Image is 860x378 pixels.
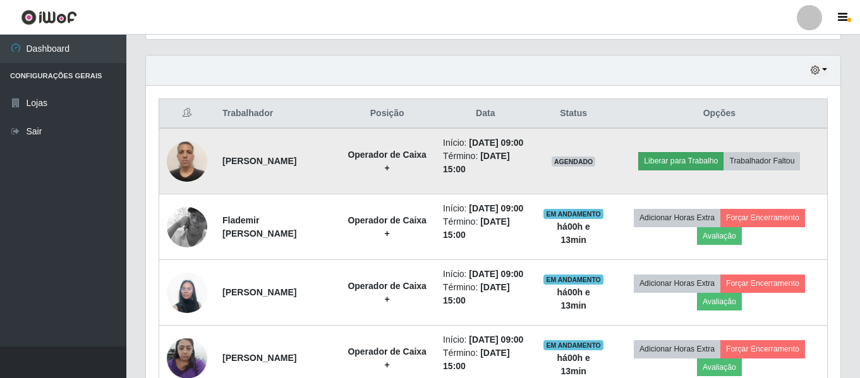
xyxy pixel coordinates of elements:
[634,340,720,358] button: Adicionar Horas Extra
[612,99,828,129] th: Opções
[222,353,296,363] strong: [PERSON_NAME]
[697,227,742,245] button: Avaliação
[222,215,296,239] strong: Flademir [PERSON_NAME]
[348,281,427,304] strong: Operador de Caixa +
[443,150,528,176] li: Término:
[469,138,523,148] time: [DATE] 09:00
[552,157,596,167] span: AGENDADO
[557,221,590,245] strong: há 00 h e 13 min
[348,346,427,370] strong: Operador de Caixa +
[339,99,435,129] th: Posição
[435,99,535,129] th: Data
[535,99,611,129] th: Status
[724,152,800,170] button: Trabalhador Faltou
[443,346,528,373] li: Término:
[21,9,77,25] img: CoreUI Logo
[720,275,805,292] button: Forçar Encerramento
[634,209,720,227] button: Adicionar Horas Extra
[557,353,590,376] strong: há 00 h e 13 min
[638,152,724,170] button: Liberar para Trabalho
[557,287,590,310] strong: há 00 h e 13 min
[543,275,603,285] span: EM ANDAMENTO
[697,358,742,376] button: Avaliação
[443,333,528,346] li: Início:
[443,136,528,150] li: Início:
[720,209,805,227] button: Forçar Encerramento
[543,340,603,350] span: EM ANDAMENTO
[469,203,523,213] time: [DATE] 09:00
[222,156,296,166] strong: [PERSON_NAME]
[167,266,207,319] img: 1712327669024.jpeg
[634,275,720,292] button: Adicionar Horas Extra
[697,293,742,310] button: Avaliação
[543,209,603,219] span: EM ANDAMENTO
[167,191,207,263] img: 1677862473540.jpeg
[348,150,427,173] strong: Operador de Caixa +
[167,134,207,188] img: 1745348003536.jpeg
[469,269,523,279] time: [DATE] 09:00
[222,287,296,297] strong: [PERSON_NAME]
[348,215,427,239] strong: Operador de Caixa +
[443,268,528,281] li: Início:
[443,281,528,307] li: Término:
[443,202,528,215] li: Início:
[469,334,523,345] time: [DATE] 09:00
[720,340,805,358] button: Forçar Encerramento
[215,99,339,129] th: Trabalhador
[443,215,528,242] li: Término:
